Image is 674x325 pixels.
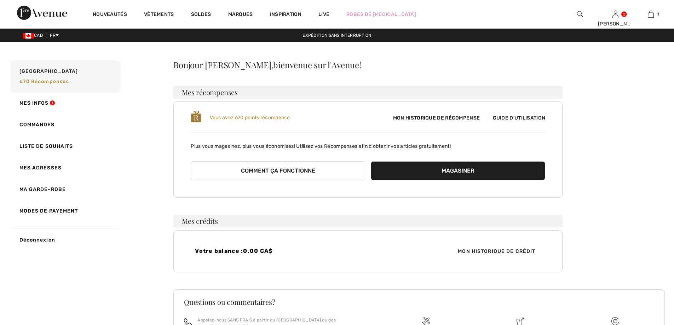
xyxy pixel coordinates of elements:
a: 1 [633,10,668,18]
span: Mon historique de récompense [387,114,485,122]
span: 670 récompenses [19,79,69,85]
img: Livraison gratuite dès 99$ [611,317,619,325]
div: [PERSON_NAME] [598,20,633,28]
a: Se connecter [612,11,618,17]
div: Bonjour [PERSON_NAME], [173,60,563,69]
a: Liste de souhaits [9,135,121,157]
a: Mes adresses [9,157,121,179]
span: 0.00 CA$ [243,248,273,254]
a: Nouveautés [93,11,127,19]
a: Commandes [9,114,121,135]
a: Mes infos [9,92,121,114]
h3: Mes crédits [173,215,563,227]
p: Plus vous magasinez, plus vous économisez! Utilisez vos Récompenses afin d'obtenir vos articles g... [191,137,545,150]
img: recherche [577,10,583,18]
a: Vêtements [144,11,174,19]
img: Mes infos [612,10,618,18]
img: 1ère Avenue [17,6,67,20]
span: Vous avez 670 points récompense [210,115,290,121]
h3: Mes récompenses [173,86,563,99]
span: 1 [657,11,659,17]
span: bienvenue sur l'Avenue! [273,59,361,70]
img: loyalty_logo_r.svg [191,110,201,123]
button: Magasiner [371,161,545,180]
a: Modes de payement [9,200,121,222]
img: Canadian Dollar [23,33,34,39]
a: Live [318,11,329,18]
a: Ma garde-robe [9,179,121,200]
img: Livraison promise sans frais de dédouanement surprise&nbsp;! [517,317,524,325]
h4: Votre balance : [195,248,364,254]
button: Comment ça fonctionne [191,161,365,180]
img: Mon panier [648,10,654,18]
span: Inspiration [270,11,301,19]
span: FR [50,33,59,38]
span: Mon historique de crédit [452,248,541,255]
span: Guide d'utilisation [487,115,546,121]
img: Livraison gratuite dès 99$ [422,317,430,325]
a: Soldes [191,11,211,19]
a: Marques [228,11,253,19]
span: CAD [23,33,46,38]
a: Déconnexion [9,229,121,251]
a: Robes de [MEDICAL_DATA] [346,11,416,18]
h3: Questions ou commentaires? [184,298,654,306]
span: [GEOGRAPHIC_DATA] [19,68,78,75]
